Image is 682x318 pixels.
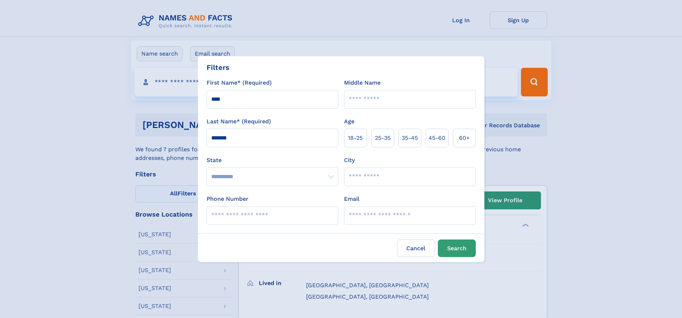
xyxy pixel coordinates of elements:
[397,239,435,257] label: Cancel
[207,117,271,126] label: Last Name* (Required)
[344,195,359,203] label: Email
[207,79,272,87] label: First Name* (Required)
[207,156,338,165] label: State
[438,239,476,257] button: Search
[344,79,381,87] label: Middle Name
[375,134,391,142] span: 25‑35
[344,156,355,165] label: City
[429,134,445,142] span: 45‑60
[459,134,470,142] span: 60+
[207,62,229,73] div: Filters
[348,134,363,142] span: 18‑25
[402,134,418,142] span: 35‑45
[207,195,248,203] label: Phone Number
[344,117,354,126] label: Age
